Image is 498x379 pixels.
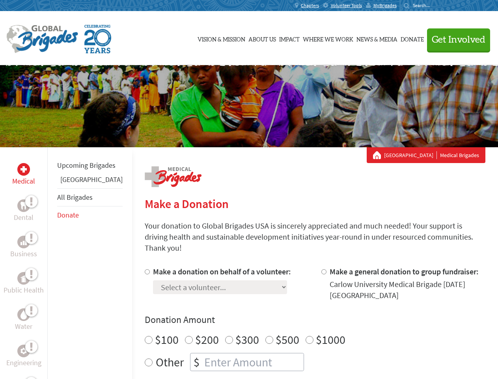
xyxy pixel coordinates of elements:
img: Global Brigades Logo [6,25,78,53]
div: Carlow University Medical Brigade [DATE] [GEOGRAPHIC_DATA] [330,279,485,301]
img: Dental [21,202,27,209]
p: Engineering [6,357,41,368]
img: logo-medical.png [145,166,201,187]
div: Water [17,308,30,321]
a: Vision & Mission [198,19,245,58]
a: WaterWater [15,308,32,332]
p: Your donation to Global Brigades USA is sincerely appreciated and much needed! Your support is dr... [145,220,485,253]
span: MyBrigades [373,2,397,9]
label: Make a donation on behalf of a volunteer: [153,266,291,276]
p: Medical [12,176,35,187]
a: DentalDental [14,199,34,223]
label: $100 [155,332,179,347]
a: MedicalMedical [12,163,35,187]
a: Upcoming Brigades [57,161,116,170]
div: Dental [17,199,30,212]
a: Where We Work [303,19,353,58]
a: EngineeringEngineering [6,345,41,368]
span: Get Involved [432,35,485,45]
span: Chapters [301,2,319,9]
input: Enter Amount [203,353,304,371]
a: News & Media [356,19,397,58]
h4: Donation Amount [145,313,485,326]
div: Engineering [17,345,30,357]
p: Public Health [4,285,44,296]
img: Water [21,310,27,319]
div: Medical [17,163,30,176]
img: Engineering [21,348,27,354]
img: Global Brigades Celebrating 20 Years [84,25,111,53]
label: Make a general donation to group fundraiser: [330,266,479,276]
a: All Brigades [57,193,93,202]
a: Donate [57,210,79,220]
a: [GEOGRAPHIC_DATA] [384,151,437,159]
label: $200 [195,332,219,347]
p: Water [15,321,32,332]
button: Get Involved [427,28,490,51]
label: $500 [276,332,299,347]
img: Public Health [21,274,27,282]
img: Business [21,239,27,245]
div: Business [17,236,30,248]
li: Belize [57,174,123,188]
span: Volunteer Tools [331,2,362,9]
label: $300 [235,332,259,347]
p: Dental [14,212,34,223]
div: Public Health [17,272,30,285]
li: Donate [57,206,123,224]
div: Medical Brigades [373,151,479,159]
a: BusinessBusiness [10,236,37,259]
div: $ [190,353,203,371]
a: Public HealthPublic Health [4,272,44,296]
a: Donate [401,19,424,58]
a: Impact [279,19,300,58]
label: $1000 [316,332,345,347]
a: About Us [248,19,276,58]
input: Search... [413,2,435,8]
li: All Brigades [57,188,123,206]
img: Medical [21,166,27,173]
li: Upcoming Brigades [57,157,123,174]
a: [GEOGRAPHIC_DATA] [60,175,123,184]
label: Other [156,353,184,371]
p: Business [10,248,37,259]
h2: Make a Donation [145,197,485,211]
